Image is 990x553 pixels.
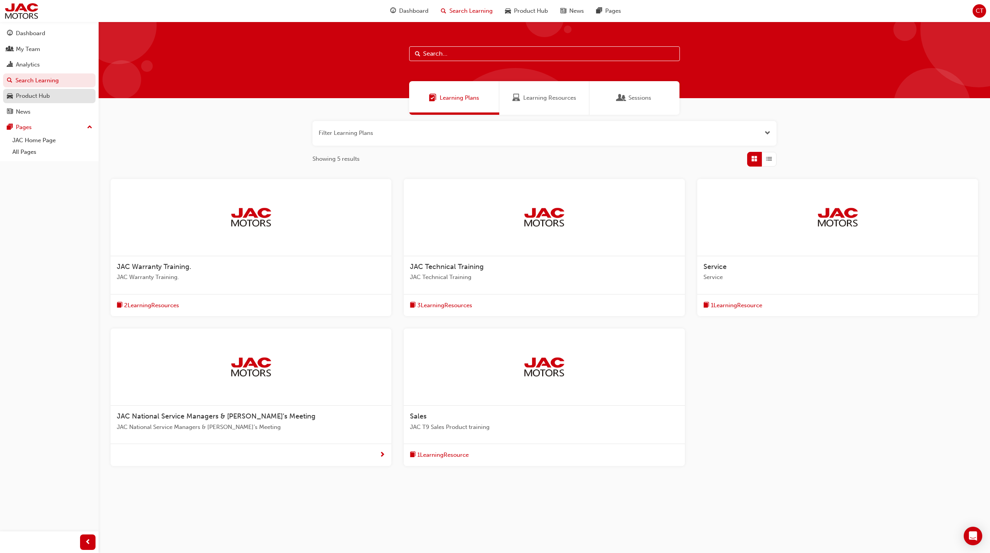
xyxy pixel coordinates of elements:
button: book-icon1LearningResource [703,301,762,310]
span: 2 Learning Resources [124,301,179,310]
img: jac-portal [816,207,859,228]
span: news-icon [7,109,13,116]
span: Grid [751,155,757,163]
img: jac-portal [4,2,39,20]
a: All Pages [9,146,96,158]
span: Showing 5 results [312,155,360,163]
span: 1 Learning Resource [711,301,762,310]
span: pages-icon [7,124,13,131]
a: jac-portalJAC National Service Managers & [PERSON_NAME]’s MeetingJAC National Service Managers & ... [111,328,391,466]
a: jac-portalJAC Technical TrainingJAC Technical Trainingbook-icon3LearningResources [404,179,684,316]
span: Service [703,262,727,271]
div: Product Hub [16,92,50,100]
a: My Team [3,42,96,56]
a: jac-portalSalesJAC T9 Sales Product trainingbook-icon1LearningResource [404,328,684,466]
span: book-icon [410,301,416,310]
a: Product Hub [3,89,96,103]
button: book-icon3LearningResources [410,301,472,310]
a: jac-portalJAC Warranty Training.JAC Warranty Training.book-icon2LearningResources [111,179,391,316]
span: JAC National Service Managers & [PERSON_NAME]’s Meeting [117,412,316,420]
a: Learning ResourcesLearning Resources [499,81,589,115]
span: search-icon [441,6,446,16]
span: guage-icon [390,6,396,16]
div: My Team [16,45,40,54]
div: Dashboard [16,29,45,38]
span: Learning Plans [440,94,479,102]
span: Product Hub [514,7,548,15]
span: book-icon [703,301,709,310]
span: JAC Technical Training [410,273,678,282]
button: CT [973,4,986,18]
span: car-icon [7,93,13,100]
div: Analytics [16,60,40,69]
span: book-icon [410,450,416,460]
span: Sales [410,412,427,420]
span: JAC Warranty Training. [117,262,191,271]
span: guage-icon [7,30,13,37]
span: Learning Resources [523,94,576,102]
span: JAC Warranty Training. [117,273,385,282]
a: pages-iconPages [590,3,627,19]
span: up-icon [87,123,92,133]
a: news-iconNews [554,3,590,19]
div: Open Intercom Messenger [964,527,982,545]
span: search-icon [7,77,12,84]
button: DashboardMy TeamAnalyticsSearch LearningProduct HubNews [3,25,96,120]
span: pages-icon [596,6,602,16]
span: Pages [605,7,621,15]
span: Learning Plans [429,94,437,102]
a: jac-portalServiceServicebook-icon1LearningResource [697,179,978,316]
a: car-iconProduct Hub [499,3,554,19]
a: News [3,105,96,119]
span: news-icon [560,6,566,16]
a: guage-iconDashboard [384,3,435,19]
a: JAC Home Page [9,134,96,146]
span: Sessions [618,94,625,102]
input: Search... [409,46,680,61]
span: chart-icon [7,61,13,68]
img: jac-portal [523,356,565,377]
span: prev-icon [85,538,91,547]
img: jac-portal [230,207,272,228]
span: book-icon [117,301,123,310]
span: next-icon [379,450,385,460]
button: Open the filter [765,129,770,138]
span: JAC T9 Sales Product training [410,423,678,432]
span: Service [703,273,972,282]
span: Learning Resources [512,94,520,102]
span: 3 Learning Resources [417,301,472,310]
a: Learning PlansLearning Plans [409,81,499,115]
span: Sessions [628,94,651,102]
span: News [569,7,584,15]
div: News [16,107,31,116]
button: book-icon1LearningResource [410,450,469,460]
img: jac-portal [230,356,272,377]
span: List [766,155,772,163]
span: JAC Technical Training [410,262,484,271]
span: 1 Learning Resource [417,451,469,459]
div: Pages [16,123,32,132]
span: CT [976,7,983,15]
img: jac-portal [523,207,565,228]
span: Search Learning [449,7,493,15]
span: people-icon [7,46,13,53]
a: Dashboard [3,26,96,41]
span: Dashboard [399,7,428,15]
a: Analytics [3,58,96,72]
a: SessionsSessions [589,81,679,115]
span: car-icon [505,6,511,16]
span: Search [415,49,420,58]
button: Pages [3,120,96,134]
span: JAC National Service Managers & [PERSON_NAME]’s Meeting [117,423,385,432]
a: Search Learning [3,73,96,88]
a: search-iconSearch Learning [435,3,499,19]
button: book-icon2LearningResources [117,301,179,310]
